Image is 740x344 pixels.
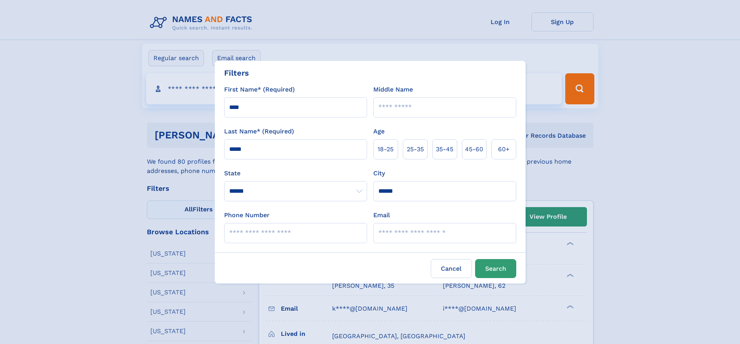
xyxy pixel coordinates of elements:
label: First Name* (Required) [224,85,295,94]
label: City [373,169,385,178]
span: 18‑25 [378,145,394,154]
label: Phone Number [224,211,270,220]
label: Last Name* (Required) [224,127,294,136]
label: Age [373,127,385,136]
label: Email [373,211,390,220]
label: Cancel [431,259,472,278]
span: 25‑35 [407,145,424,154]
span: 60+ [498,145,510,154]
span: 45‑60 [465,145,483,154]
label: State [224,169,367,178]
span: 35‑45 [436,145,453,154]
div: Filters [224,67,249,79]
button: Search [475,259,516,278]
label: Middle Name [373,85,413,94]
